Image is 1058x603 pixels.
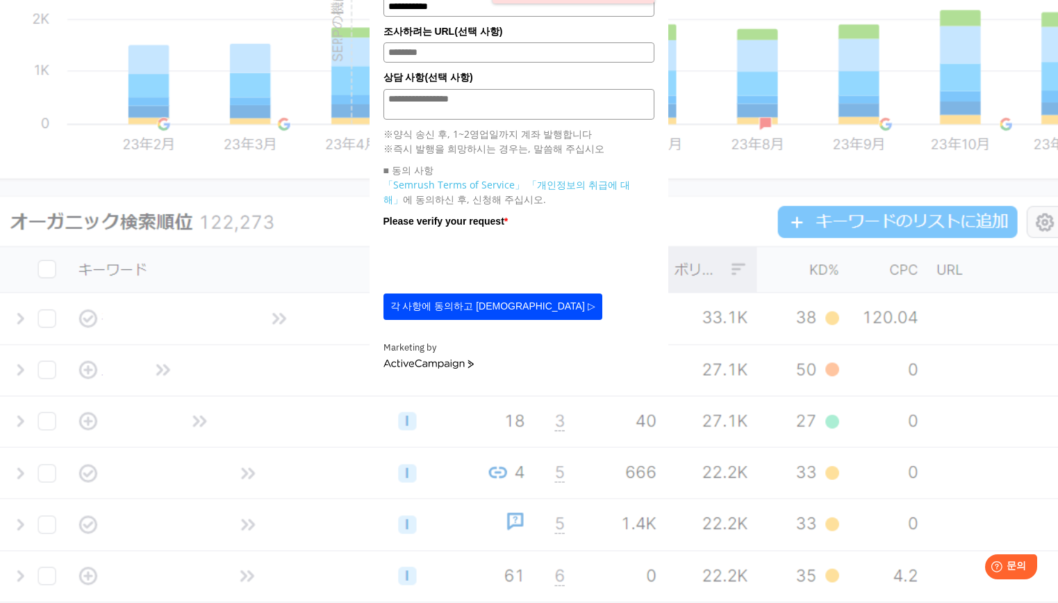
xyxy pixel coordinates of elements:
[383,127,592,140] font: ※양식 송신 후, 1~2영업일까지 계좌 발행합니다
[383,26,503,37] font: 조사하려는 URL(선택 사항)
[383,163,433,177] font: ■ 동의 사항
[383,72,473,83] font: 상담 사항(선택 사항)
[403,193,546,206] font: 에 동의하신 후, 신청해 주십시오.
[383,216,504,227] font: Please verify your request
[383,178,524,191] a: 「Semrush Terms of Service」
[383,178,630,206] a: 「개인정보의 취급에 대해」
[934,549,1043,588] iframe: Help widget launcher
[390,300,595,312] font: 각 사항에 동의하고 [DEMOGRAPHIC_DATA] ▷
[383,294,602,320] button: 각 사항에 동의하고 [DEMOGRAPHIC_DATA] ▷
[383,341,436,353] font: Marketing by
[383,142,604,155] font: ※즉시 발행을 희망하시는 경우는, 말씀해 주십시오
[383,232,595,287] iframe: reCAPTCHA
